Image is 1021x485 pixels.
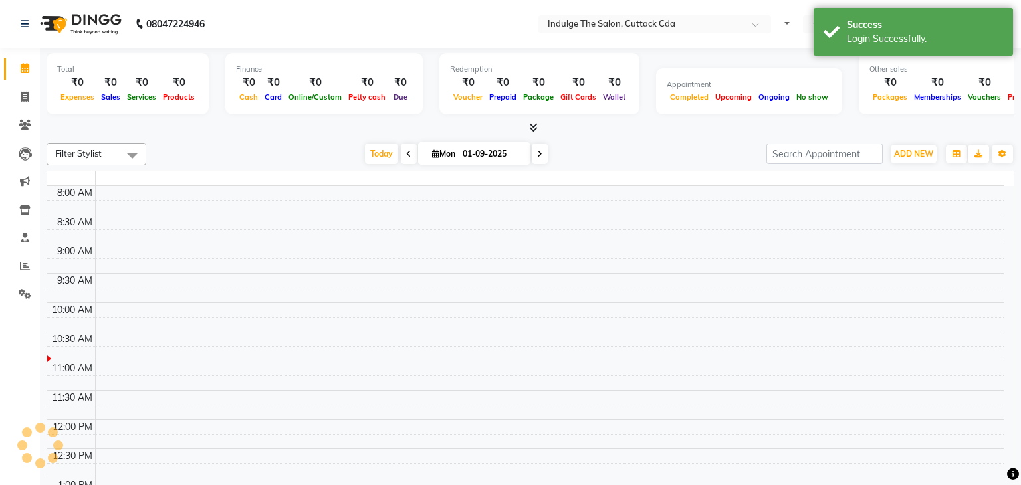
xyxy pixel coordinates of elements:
div: ₹0 [520,75,557,90]
div: ₹0 [285,75,345,90]
div: 12:30 PM [50,449,95,463]
div: Total [57,64,198,75]
input: Search Appointment [766,144,883,164]
span: Today [365,144,398,164]
span: Wallet [600,92,629,102]
span: Online/Custom [285,92,345,102]
span: ADD NEW [894,149,933,159]
div: 9:30 AM [55,274,95,288]
div: 10:30 AM [49,332,95,346]
div: ₹0 [236,75,261,90]
div: 8:30 AM [55,215,95,229]
span: Cash [236,92,261,102]
span: Package [520,92,557,102]
div: Finance [236,64,412,75]
span: Sales [98,92,124,102]
div: Appointment [667,79,832,90]
div: ₹0 [160,75,198,90]
span: Services [124,92,160,102]
span: No show [793,92,832,102]
span: Products [160,92,198,102]
span: Voucher [450,92,486,102]
span: Gift Cards [557,92,600,102]
span: Vouchers [964,92,1004,102]
div: ₹0 [124,75,160,90]
button: ADD NEW [891,145,937,163]
div: ₹0 [389,75,412,90]
input: 2025-09-01 [459,144,525,164]
div: ₹0 [450,75,486,90]
div: ₹0 [57,75,98,90]
div: 10:00 AM [49,303,95,317]
div: ₹0 [345,75,389,90]
b: 08047224946 [146,5,205,43]
div: 11:30 AM [49,391,95,405]
div: Redemption [450,64,629,75]
span: Card [261,92,285,102]
div: ₹0 [911,75,964,90]
div: ₹0 [261,75,285,90]
img: logo [34,5,125,43]
div: 12:00 PM [50,420,95,434]
div: ₹0 [600,75,629,90]
div: ₹0 [869,75,911,90]
div: 11:00 AM [49,361,95,375]
div: ₹0 [98,75,124,90]
span: Petty cash [345,92,389,102]
span: Mon [429,149,459,159]
div: Login Successfully. [847,32,1003,46]
span: Prepaid [486,92,520,102]
span: Completed [667,92,712,102]
div: 9:00 AM [55,244,95,258]
div: ₹0 [557,75,600,90]
div: ₹0 [486,75,520,90]
div: 8:00 AM [55,186,95,200]
div: Success [847,18,1003,32]
span: Filter Stylist [55,148,102,159]
span: Ongoing [755,92,793,102]
span: Expenses [57,92,98,102]
span: Due [390,92,411,102]
div: ₹0 [964,75,1004,90]
span: Packages [869,92,911,102]
span: Upcoming [712,92,755,102]
span: Memberships [911,92,964,102]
